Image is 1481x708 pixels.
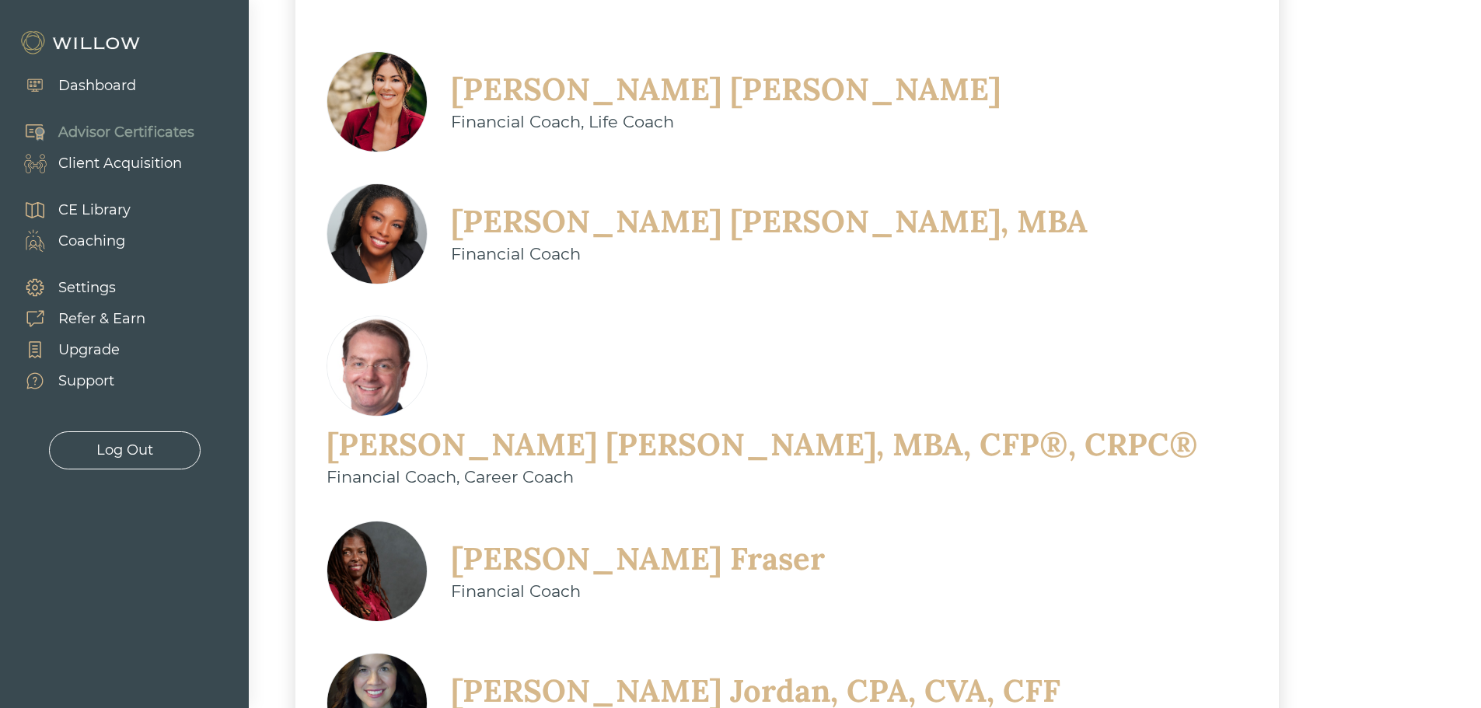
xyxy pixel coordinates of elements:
div: [PERSON_NAME] [PERSON_NAME], MBA [451,201,1088,242]
div: Log Out [96,440,153,461]
div: Financial Coach, Life Coach [451,110,1001,134]
div: Financial Coach [451,579,825,604]
div: Advisor Certificates [58,122,194,143]
a: [PERSON_NAME] [PERSON_NAME]Financial Coach, Life Coach [327,51,1001,152]
div: Client Acquisition [58,153,182,174]
a: Settings [8,272,145,303]
a: Advisor Certificates [8,117,194,148]
div: Refer & Earn [58,309,145,330]
div: [PERSON_NAME] [PERSON_NAME] [451,69,1001,110]
a: Coaching [8,225,131,256]
div: Coaching [58,231,125,252]
div: [PERSON_NAME] Fraser [451,539,825,579]
div: Upgrade [58,340,120,361]
a: Client Acquisition [8,148,194,179]
a: Dashboard [8,70,136,101]
div: Financial Coach [451,242,1088,267]
a: [PERSON_NAME] [PERSON_NAME], MBA, CFP®, CRPC®Financial Coach, Career Coach [327,316,1248,490]
a: Upgrade [8,334,145,365]
img: Willow [19,30,144,55]
a: [PERSON_NAME] [PERSON_NAME], MBAFinancial Coach [327,183,1088,284]
div: Settings [58,277,116,298]
div: Support [58,371,114,392]
a: [PERSON_NAME] FraserFinancial Coach [327,521,825,622]
a: CE Library [8,194,131,225]
div: Financial Coach, Career Coach [327,465,1198,490]
div: Dashboard [58,75,136,96]
div: [PERSON_NAME] [PERSON_NAME], MBA, CFP®, CRPC® [327,424,1198,465]
a: Refer & Earn [8,303,145,334]
div: CE Library [58,200,131,221]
